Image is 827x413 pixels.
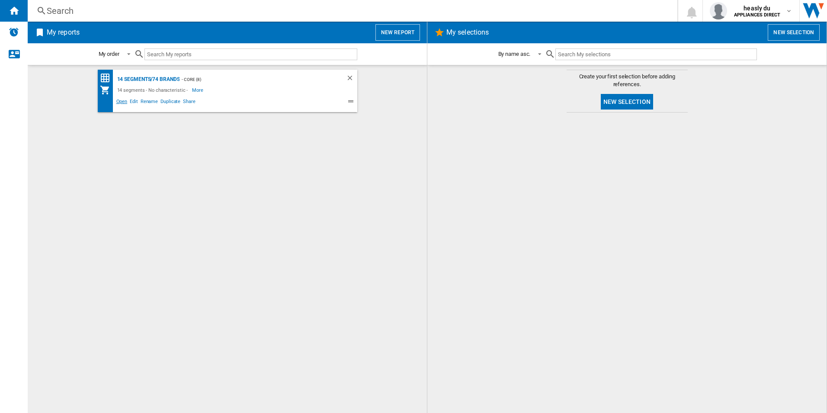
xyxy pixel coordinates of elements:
img: profile.jpg [710,2,727,19]
span: Create your first selection before adding references. [567,73,688,88]
div: 14 segments/74 brands [115,74,180,85]
input: Search My reports [144,48,357,60]
div: Price Matrix [100,73,115,84]
div: My Assortment [100,85,115,95]
span: Share [182,97,197,108]
div: My order [99,51,119,57]
div: Delete [346,74,357,85]
button: New report [375,24,420,41]
span: Edit [128,97,139,108]
div: 14 segments - No characteristic - [115,85,192,95]
span: Rename [139,97,159,108]
b: APPLIANCES DIRECT [734,12,780,18]
span: Open [115,97,129,108]
button: New selection [768,24,820,41]
img: alerts-logo.svg [9,27,19,37]
input: Search My selections [555,48,756,60]
div: - Core (8) [180,74,328,85]
button: New selection [601,94,653,110]
span: Duplicate [159,97,182,108]
h2: My reports [45,24,81,41]
h2: My selections [445,24,490,41]
span: More [192,85,205,95]
span: heasly du [734,4,780,13]
div: Search [47,5,655,17]
div: By name asc. [498,51,531,57]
